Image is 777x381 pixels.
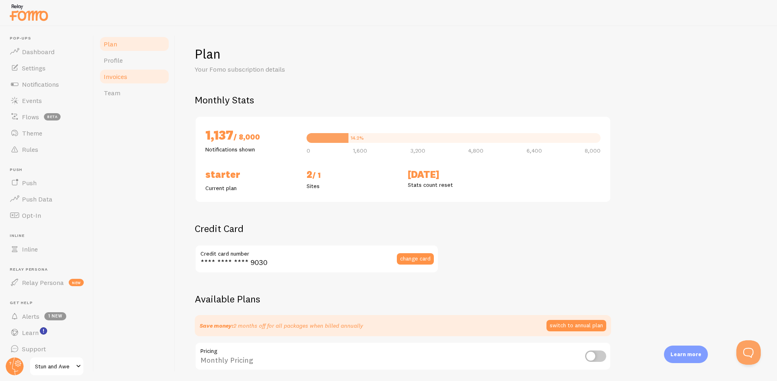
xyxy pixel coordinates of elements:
[195,245,439,258] label: Credit card number
[736,340,761,365] iframe: Help Scout Beacon - Open
[22,211,41,219] span: Opt-In
[408,168,499,181] h2: [DATE]
[22,195,52,203] span: Push Data
[22,328,39,337] span: Learn
[10,267,89,272] span: Relay Persona
[400,256,431,261] span: change card
[22,312,39,320] span: Alerts
[307,182,398,190] p: Sites
[5,92,89,109] a: Events
[350,136,364,140] div: 14.2%
[22,278,64,287] span: Relay Persona
[205,184,297,192] p: Current plan
[195,342,611,372] div: Monthly Pricing
[5,324,89,341] a: Learn
[22,80,59,88] span: Notifications
[5,191,89,207] a: Push Data
[585,148,601,153] span: 8,000
[205,168,297,181] h2: Starter
[468,148,483,153] span: 4,800
[205,127,297,145] h2: 1,137
[44,113,61,120] span: beta
[104,89,120,97] span: Team
[22,48,54,56] span: Dashboard
[22,96,42,105] span: Events
[397,253,434,265] button: change card
[69,279,84,286] span: new
[664,346,708,363] div: Learn more
[670,350,701,358] p: Learn more
[233,132,260,142] span: / 8,000
[195,46,757,62] h1: Plan
[200,322,233,329] strong: Save money:
[99,36,170,52] a: Plan
[10,300,89,306] span: Get Help
[200,322,363,330] p: 2 months off for all packages when billed annually
[205,145,297,153] p: Notifications shown
[10,233,89,239] span: Inline
[307,148,310,153] span: 0
[5,125,89,141] a: Theme
[44,312,66,320] span: 1 new
[195,65,390,74] p: Your Fomo subscription details
[5,241,89,257] a: Inline
[10,167,89,173] span: Push
[5,341,89,357] a: Support
[410,148,425,153] span: 3,200
[546,320,606,331] button: switch to annual plan
[307,168,398,182] h2: 2
[22,145,38,153] span: Rules
[5,60,89,76] a: Settings
[104,56,123,64] span: Profile
[5,175,89,191] a: Push
[29,357,84,376] a: Stun and Awe
[5,274,89,291] a: Relay Persona new
[35,361,74,371] span: Stun and Awe
[408,181,499,189] p: Stats count reset
[5,308,89,324] a: Alerts 1 new
[99,52,170,68] a: Profile
[195,94,757,106] h2: Monthly Stats
[22,245,38,253] span: Inline
[104,40,117,48] span: Plan
[195,293,757,305] h2: Available Plans
[5,207,89,223] a: Opt-In
[22,129,42,137] span: Theme
[5,141,89,158] a: Rules
[353,148,367,153] span: 1,600
[22,113,39,121] span: Flows
[527,148,542,153] span: 6,400
[312,171,321,180] span: / 1
[99,68,170,85] a: Invoices
[22,64,46,72] span: Settings
[5,44,89,60] a: Dashboard
[195,222,439,235] h2: Credit Card
[9,2,49,23] img: fomo-relay-logo-orange.svg
[22,179,37,187] span: Push
[99,85,170,101] a: Team
[104,72,127,81] span: Invoices
[40,327,47,335] svg: <p>Watch New Feature Tutorials!</p>
[22,345,46,353] span: Support
[10,36,89,41] span: Pop-ups
[5,76,89,92] a: Notifications
[5,109,89,125] a: Flows beta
